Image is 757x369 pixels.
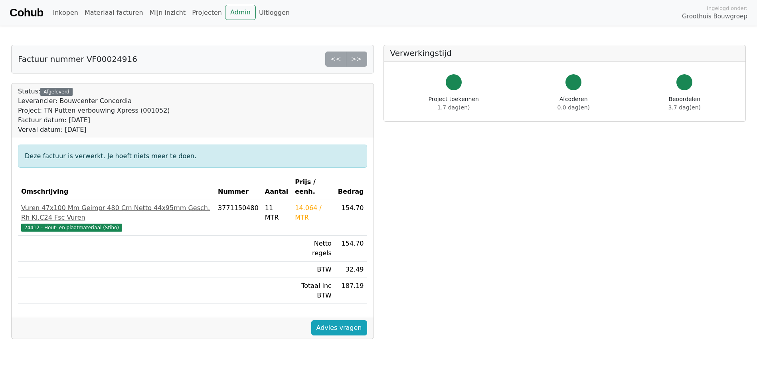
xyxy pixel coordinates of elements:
th: Nummer [215,174,262,200]
td: 187.19 [335,278,367,304]
div: Leverancier: Bouwcenter Concordia [18,96,170,106]
div: Beoordelen [668,95,701,112]
div: Deze factuur is verwerkt. Je hoeft niets meer te doen. [18,145,367,168]
div: Project: TN Putten verbouwing Xpress (001052) [18,106,170,115]
span: 1.7 dag(en) [437,104,470,111]
a: Mijn inzicht [146,5,189,21]
div: Afcoderen [557,95,590,112]
a: Uitloggen [256,5,293,21]
th: Aantal [262,174,292,200]
a: Advies vragen [311,320,367,335]
span: Groothuis Bouwgroep [682,12,747,21]
span: 0.0 dag(en) [557,104,590,111]
td: 154.70 [335,236,367,262]
th: Prijs / eenh. [292,174,335,200]
div: Verval datum: [DATE] [18,125,170,135]
th: Omschrijving [18,174,215,200]
a: Cohub [10,3,43,22]
span: 24412 - Hout- en plaatmateriaal (Stiho) [21,224,122,232]
td: 32.49 [335,262,367,278]
div: Project toekennen [429,95,479,112]
h5: Factuur nummer VF00024916 [18,54,137,64]
div: Afgeleverd [40,88,72,96]
a: Vuren 47x100 Mm Geimpr 480 Cm Netto 44x95mm Gesch. Rh Kl.C24 Fsc Vuren24412 - Hout- en plaatmater... [21,203,211,232]
span: 3.7 dag(en) [668,104,701,111]
h5: Verwerkingstijd [390,48,739,58]
td: 3771150480 [215,200,262,236]
div: 14.064 / MTR [295,203,332,222]
a: Admin [225,5,256,20]
div: Vuren 47x100 Mm Geimpr 480 Cm Netto 44x95mm Gesch. Rh Kl.C24 Fsc Vuren [21,203,211,222]
span: Ingelogd onder: [707,4,747,12]
div: 11 MTR [265,203,289,222]
td: 154.70 [335,200,367,236]
td: Netto regels [292,236,335,262]
div: Status: [18,87,170,135]
td: Totaal inc BTW [292,278,335,304]
a: Projecten [189,5,225,21]
td: BTW [292,262,335,278]
th: Bedrag [335,174,367,200]
div: Factuur datum: [DATE] [18,115,170,125]
a: Inkopen [49,5,81,21]
a: Materiaal facturen [81,5,146,21]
